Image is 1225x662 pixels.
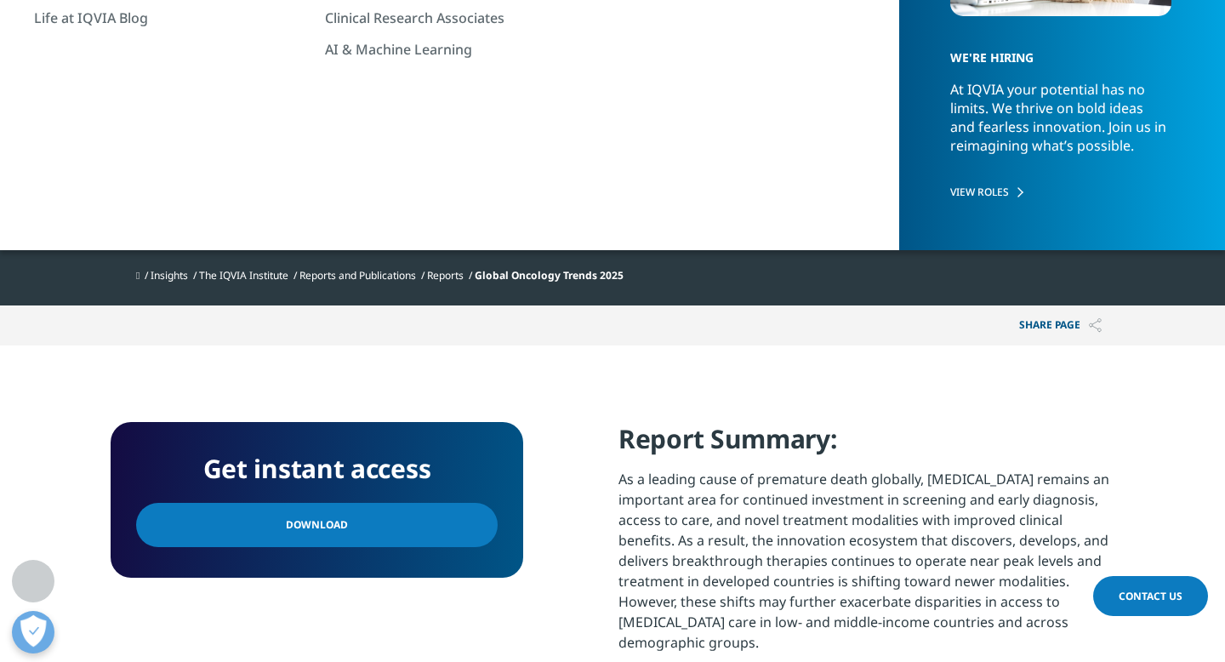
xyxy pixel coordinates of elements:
[325,40,599,59] a: AI & Machine Learning
[950,20,1160,80] h5: WE'RE HIRING
[1093,576,1208,616] a: Contact Us
[325,9,599,27] a: Clinical Research Associates
[950,185,1171,199] a: VIEW ROLES
[199,268,288,282] a: The IQVIA Institute
[1089,318,1102,333] img: Share PAGE
[34,9,308,27] a: Life at IQVIA Blog
[136,448,498,490] h4: Get instant access
[1006,305,1114,345] p: Share PAGE
[427,268,464,282] a: Reports
[1006,305,1114,345] button: Share PAGEShare PAGE
[618,422,1114,469] h4: Report Summary:
[299,268,416,282] a: Reports and Publications
[950,80,1171,170] p: At IQVIA your potential has no limits. We thrive on bold ideas and fearless innovation. Join us i...
[1119,589,1182,603] span: Contact Us
[475,268,624,282] span: Global Oncology Trends 2025
[286,516,348,534] span: Download
[12,611,54,653] button: Öppna preferenser
[136,503,498,547] a: Download
[151,268,188,282] a: Insights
